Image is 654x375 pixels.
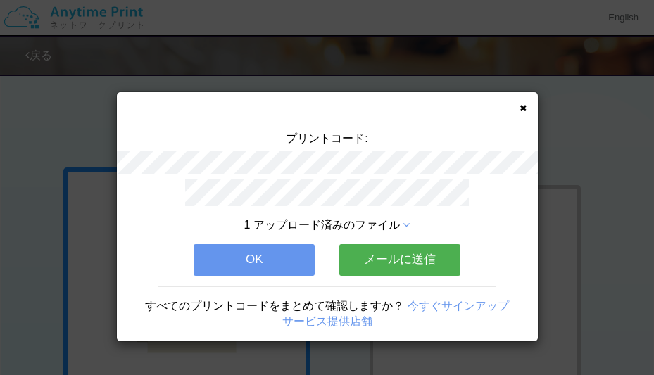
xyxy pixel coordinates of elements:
[194,244,315,275] button: OK
[408,300,509,312] a: 今すぐサインアップ
[282,315,372,327] a: サービス提供店舗
[286,132,367,144] span: プリントコード:
[244,219,400,231] span: 1 アップロード済みのファイル
[145,300,404,312] span: すべてのプリントコードをまとめて確認しますか？
[339,244,460,275] button: メールに送信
